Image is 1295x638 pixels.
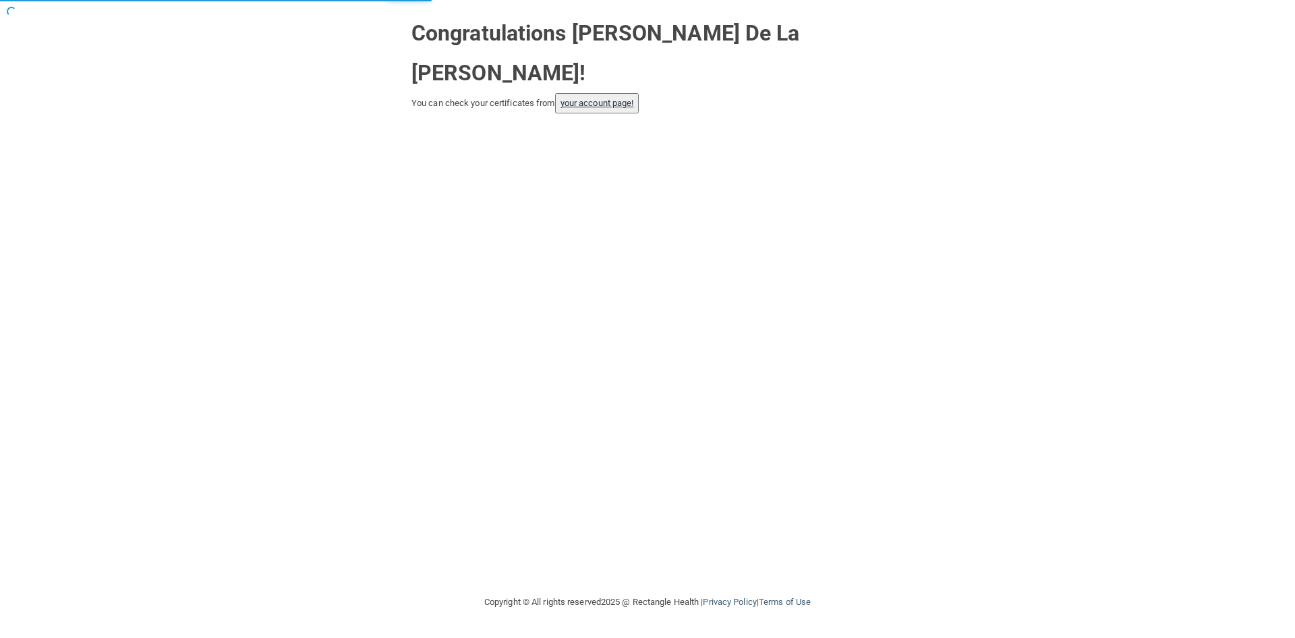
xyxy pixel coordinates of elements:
button: your account page! [555,93,639,113]
strong: Congratulations [PERSON_NAME] De La [PERSON_NAME]! [411,20,800,86]
div: You can check your certificates from [411,93,884,113]
a: Terms of Use [759,597,811,607]
div: Copyright © All rights reserved 2025 @ Rectangle Health | | [401,581,894,624]
a: Privacy Policy [703,597,756,607]
a: your account page! [560,98,634,108]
